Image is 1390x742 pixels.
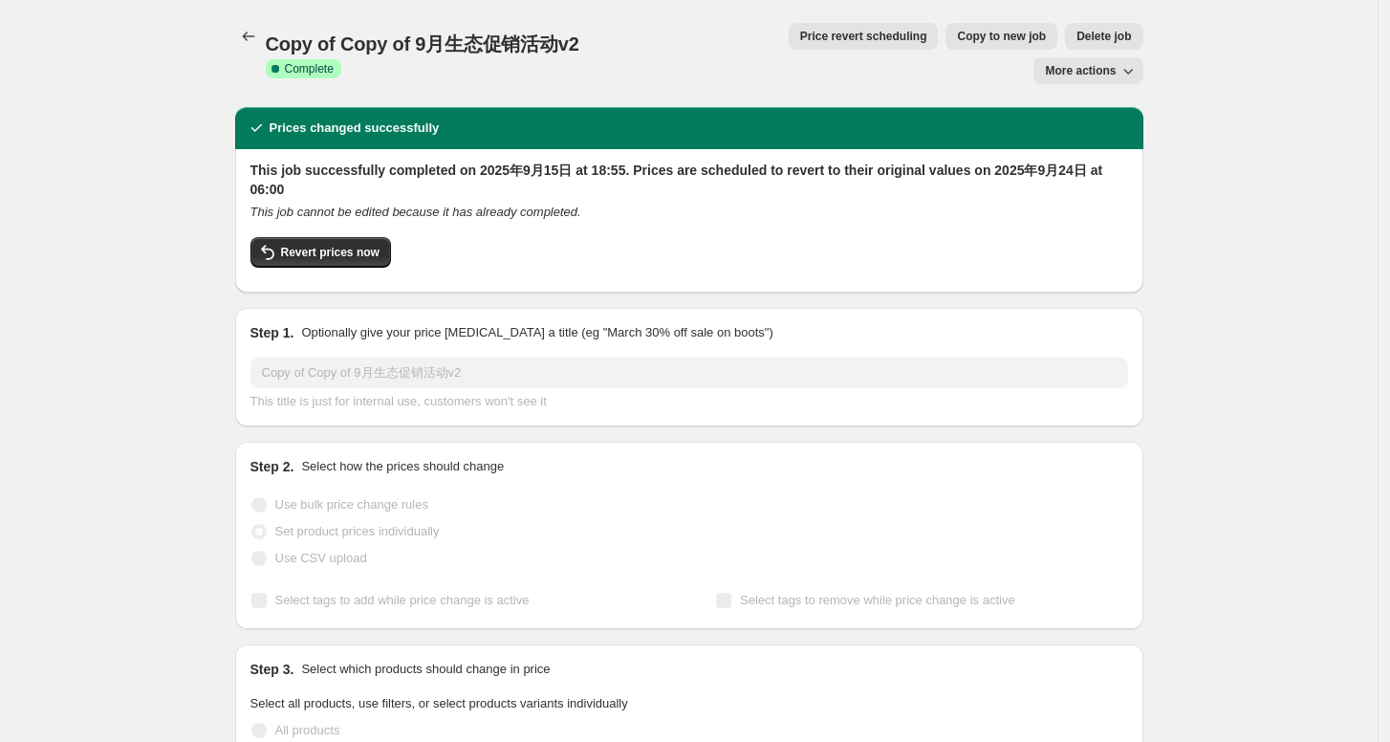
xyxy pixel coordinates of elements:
span: Select tags to remove while price change is active [740,593,1015,607]
span: Set product prices individually [275,524,440,538]
span: Use bulk price change rules [275,497,428,512]
p: Select which products should change in price [301,660,550,679]
p: Select how the prices should change [301,457,504,476]
h2: This job successfully completed on 2025年9月15日 at 18:55. Prices are scheduled to revert to their o... [250,161,1128,199]
h2: Step 2. [250,457,294,476]
button: Price change jobs [235,23,262,50]
span: More actions [1045,63,1116,78]
button: Revert prices now [250,237,391,268]
span: Complete [285,61,334,76]
span: Revert prices now [281,245,380,260]
input: 30% off holiday sale [250,358,1128,388]
span: Copy to new job [957,29,1046,44]
span: Delete job [1076,29,1131,44]
span: All products [275,723,340,737]
span: Select all products, use filters, or select products variants individually [250,696,628,710]
h2: Step 3. [250,660,294,679]
h2: Step 1. [250,323,294,342]
span: Price revert scheduling [800,29,927,44]
span: Use CSV upload [275,551,367,565]
p: Optionally give your price [MEDICAL_DATA] a title (eg "March 30% off sale on boots") [301,323,772,342]
button: Copy to new job [945,23,1057,50]
span: Copy of Copy of 9月生态促销活动v2 [266,33,579,55]
button: Delete job [1065,23,1142,50]
button: More actions [1033,57,1142,84]
i: This job cannot be edited because it has already completed. [250,205,581,219]
button: Price revert scheduling [789,23,939,50]
span: Select tags to add while price change is active [275,593,530,607]
h2: Prices changed successfully [270,119,440,138]
span: This title is just for internal use, customers won't see it [250,394,547,408]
